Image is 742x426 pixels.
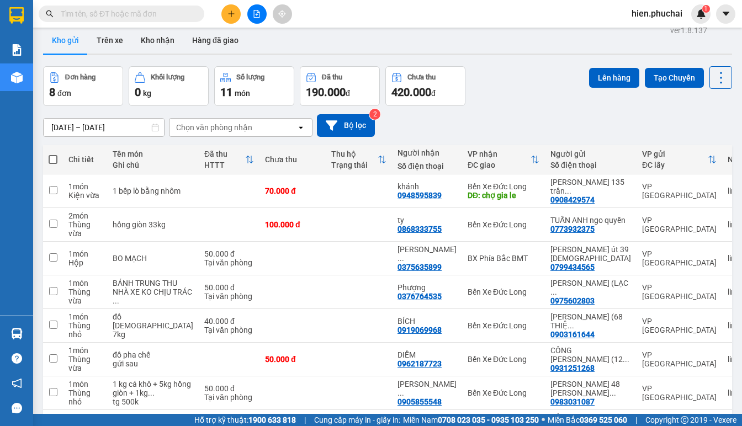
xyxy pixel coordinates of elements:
div: VP gửi [642,150,708,158]
div: 2 món [68,211,102,220]
span: ... [568,321,574,330]
img: warehouse-icon [11,72,23,83]
div: Bến Xe Đức Long [468,287,539,296]
span: món [235,89,250,98]
span: kg [143,89,151,98]
div: lê đình út 39 thánh mẫu [550,245,631,263]
div: đồ pha chế [113,350,193,359]
button: Khối lượng0kg [129,66,209,106]
button: Số lượng11món [214,66,294,106]
div: 0905855548 [397,397,442,406]
div: 1 kg cá khô + 5kg hồng giòn + 1kg dâu [113,380,193,397]
div: Thùng nhỏ [68,388,102,406]
div: BÍCH [397,317,457,326]
div: 0931251268 [550,364,595,372]
div: Tại văn phòng [204,258,254,267]
div: Người nhận [397,148,457,157]
div: Bến Xe Đức Long [468,355,539,364]
div: 1 món [68,346,102,355]
div: TUẤN ANH ngo quyền [550,216,631,225]
div: Chi tiết [68,155,102,164]
div: PHẠM NGỌC THẠCH (LẠC DƯƠNG) [550,279,631,296]
div: ty [397,216,457,225]
div: Kiện vừa [68,191,102,200]
span: question-circle [12,353,22,364]
div: VP [GEOGRAPHIC_DATA] [642,384,717,402]
div: Thùng nhỏ [68,321,102,339]
div: 0903161644 [550,330,595,339]
th: Toggle SortBy [637,145,722,174]
div: VP [GEOGRAPHIC_DATA] [642,283,717,301]
div: Tên món [113,150,193,158]
div: 0376764535 [397,292,442,301]
img: warehouse-icon [11,328,23,339]
span: search [46,10,54,18]
span: hien.phuchai [623,7,691,20]
div: VP [GEOGRAPHIC_DATA] [642,216,717,233]
div: 1 món [68,249,102,258]
div: Chọn văn phòng nhận [176,122,252,133]
button: Lên hàng [589,68,639,88]
span: ... [550,287,557,296]
sup: 1 [702,5,710,13]
span: đ [346,89,350,98]
div: 0908429574 [550,195,595,204]
span: đơn [57,89,71,98]
span: 190.000 [306,86,346,99]
div: 1 món [68,182,102,191]
div: bùi thị bích Trâm (68 THIỆN Y) [550,312,631,330]
div: Đơn hàng [65,73,96,81]
div: đồ chay 7kg [113,312,193,339]
div: 50.000 đ [265,355,320,364]
div: VP [GEOGRAPHIC_DATA] [642,350,717,368]
span: file-add [253,10,261,18]
span: ... [113,296,119,305]
button: Chưa thu420.000đ [385,66,465,106]
div: VP [GEOGRAPHIC_DATA] [642,182,717,200]
div: Ghi chú [113,161,193,169]
div: Số điện thoại [397,162,457,171]
div: Đã thu [322,73,342,81]
div: CÔNG TY PHÚC ÂN (12A ĐOÀN THỊ ĐIỂM) MST: 5801463270 [550,346,631,364]
button: Kho nhận [132,27,183,54]
div: Người gửi [550,150,631,158]
div: 0983031087 [550,397,595,406]
div: 70.000 đ [265,187,320,195]
img: solution-icon [11,44,23,56]
span: ... [623,355,629,364]
div: 0962187723 [397,359,442,368]
div: 1 món [68,312,102,321]
div: Hộp [68,258,102,267]
span: Cung cấp máy in - giấy in: [314,414,400,426]
div: 50.000 đ [204,384,254,393]
button: file-add [247,4,267,24]
button: Bộ lọc [317,114,375,137]
div: nguyễn thu thêu 135 trần đaih nghĩa [550,178,631,195]
div: VP [GEOGRAPHIC_DATA] [642,317,717,334]
div: 50.000 đ [204,249,254,258]
span: message [12,403,22,413]
span: Miền Bắc [548,414,627,426]
button: Tạo Chuyến [645,68,704,88]
div: NHÀ XE KO CHỊU TRÁCH NHIỆM RỦI RO [113,287,193,305]
button: Trên xe [88,27,132,54]
div: Chưa thu [265,155,320,164]
span: | [304,414,306,426]
span: 420.000 [391,86,431,99]
div: BÁNH TRUNG THU [113,279,193,287]
div: ng thị ngọc Quỳnh 48 ngô quyền [550,380,631,397]
div: DĐ: chợ gia le [468,191,539,200]
span: copyright [681,416,688,424]
div: 0773932375 [550,225,595,233]
div: 1 món [68,380,102,388]
div: 50.000 đ [204,283,254,292]
div: VP [GEOGRAPHIC_DATA] [642,249,717,267]
span: Miền Nam [403,414,539,426]
input: Select a date range. [44,119,164,136]
span: caret-down [721,9,731,19]
div: VP nhận [468,150,531,158]
span: plus [227,10,235,18]
span: Hỗ trợ kỹ thuật: [194,414,296,426]
strong: 1900 633 818 [248,416,296,424]
div: Số điện thoại [550,161,631,169]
